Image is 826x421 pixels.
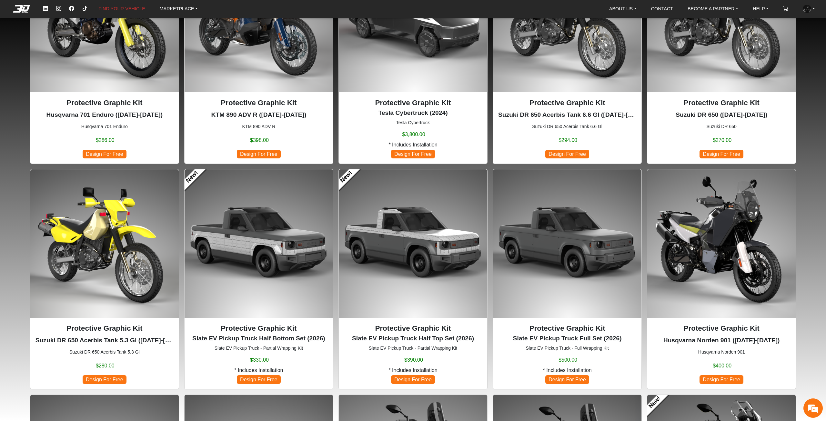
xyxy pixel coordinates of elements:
div: Slate EV Pickup Truck - Full Wrapping Kit [493,169,642,389]
span: $294.00 [559,136,577,144]
p: Protective Graphic Kit [344,97,482,108]
a: HELP [750,3,771,15]
a: FIND YOUR VEHICLE [96,3,147,15]
p: Husqvarna 701 Enduro (2016-2024) [35,110,174,120]
span: * Includes Installation [388,141,437,149]
img: Norden 901null2021-2024 [647,169,796,318]
span: Design For Free [700,375,743,384]
p: Slate EV Pickup Truck Half Bottom Set (2026) [190,334,328,343]
span: $280.00 [96,362,115,370]
span: Design For Free [237,150,281,158]
a: CONTACT [649,3,676,15]
span: $270.00 [713,136,731,144]
textarea: Type your message and hit 'Enter' [3,168,123,191]
div: Articles [83,191,123,211]
span: * Includes Installation [388,366,437,374]
img: EV Pickup Truck Full Set2026 [493,169,641,318]
div: Slate EV Pickup Truck - Partial Wrapping Kit [338,169,488,389]
div: Husqvarna Norden 901 [647,169,796,389]
p: Suzuki DR 650 (1996-2024) [652,110,791,120]
span: $330.00 [250,356,269,364]
p: KTM 890 ADV R (2023-2025) [190,110,328,120]
p: Protective Graphic Kit [190,323,328,334]
a: New! [179,164,205,190]
span: Design For Free [391,150,435,158]
p: Protective Graphic Kit [498,97,636,108]
span: $400.00 [713,362,731,370]
img: EV Pickup TruckHalf Top Set2026 [339,169,487,318]
span: $286.00 [96,136,115,144]
span: Design For Free [545,150,589,158]
p: Slate EV Pickup Truck Full Set (2026) [498,334,636,343]
small: Suzuki DR 650 Acerbis Tank 5.3 Gl [35,349,174,356]
a: BECOME A PARTNER [685,3,741,15]
span: * Includes Installation [234,366,283,374]
span: $390.00 [404,356,423,364]
span: Design For Free [545,375,589,384]
small: Slate EV Pickup Truck - Partial Wrapping Kit [344,345,482,352]
p: Suzuki DR 650 Acerbis Tank 6.6 Gl (1996-2024) [498,110,636,120]
a: New! [642,389,668,416]
div: Suzuki DR 650 Acerbis Tank 5.3 Gl [30,169,179,389]
img: EV Pickup TruckHalf Bottom Set2026 [185,169,333,318]
a: ABOUT US [607,3,639,15]
small: Suzuki DR 650 Acerbis Tank 6.6 Gl [498,123,636,130]
p: Protective Graphic Kit [35,323,174,334]
span: Design For Free [83,375,126,384]
a: New! [333,164,359,190]
p: Protective Graphic Kit [344,323,482,334]
span: $3,800.00 [402,131,425,138]
small: KTM 890 ADV R [190,123,328,130]
a: MARKETPLACE [157,3,201,15]
small: Husqvarna Norden 901 [652,349,791,356]
p: Protective Graphic Kit [652,323,791,334]
p: Slate EV Pickup Truck Half Top Set (2026) [344,334,482,343]
p: Protective Graphic Kit [35,97,174,108]
span: Design For Free [237,375,281,384]
span: $500.00 [559,356,577,364]
p: Protective Graphic Kit [652,97,791,108]
div: FAQs [43,191,83,211]
span: * Includes Installation [543,366,591,374]
small: Slate EV Pickup Truck - Full Wrapping Kit [498,345,636,352]
p: Tesla Cybertruck (2024) [344,108,482,118]
div: Minimize live chat window [106,3,121,19]
p: Protective Graphic Kit [498,323,636,334]
div: Navigation go back [7,33,17,43]
small: Husqvarna 701 Enduro [35,123,174,130]
span: $398.00 [250,136,269,144]
small: Slate EV Pickup Truck - Partial Wrapping Kit [190,345,328,352]
p: Husqvarna Norden 901 (2021-2024) [652,336,791,345]
div: Slate EV Pickup Truck - Partial Wrapping Kit [184,169,333,389]
p: Suzuki DR 650 Acerbis Tank 5.3 Gl (1996-2024) [35,336,174,345]
span: Design For Free [83,150,126,158]
small: Tesla Cybertruck [344,119,482,126]
small: Suzuki DR 650 [652,123,791,130]
img: DR 650Acerbis Tank 5.3 Gl1996-2024 [30,169,179,318]
p: Protective Graphic Kit [190,97,328,108]
span: Conversation [3,202,43,206]
span: Design For Free [700,150,743,158]
span: We're online! [37,76,89,137]
span: Design For Free [391,375,435,384]
div: Chat with us now [43,34,118,42]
